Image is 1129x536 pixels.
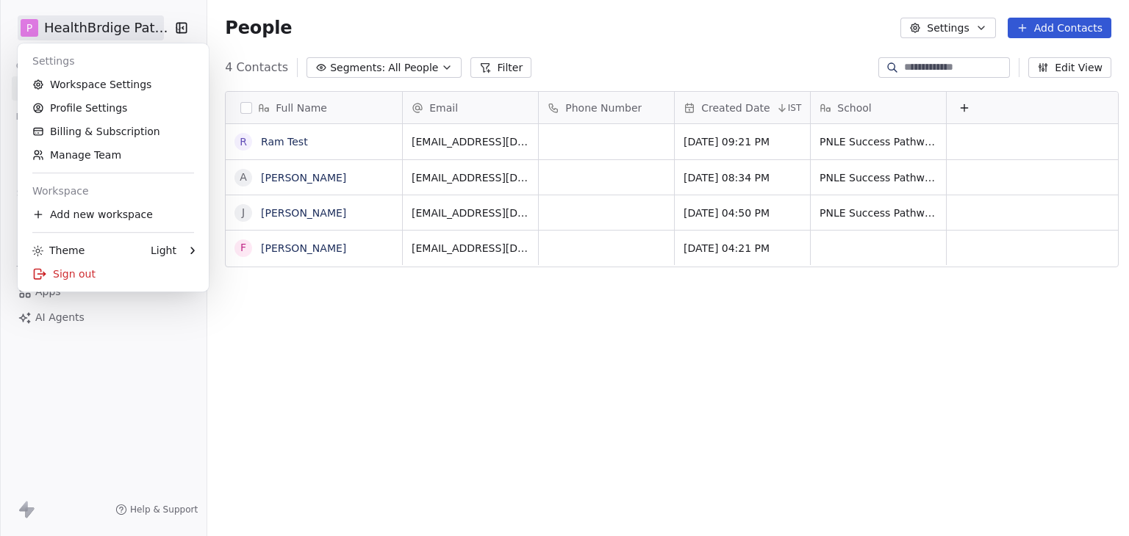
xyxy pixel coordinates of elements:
a: Profile Settings [24,96,203,120]
div: Add new workspace [24,203,203,226]
div: Settings [24,49,203,73]
div: Workspace [24,179,203,203]
div: Theme [32,243,85,258]
a: Workspace Settings [24,73,203,96]
div: Sign out [24,262,203,286]
a: Billing & Subscription [24,120,203,143]
div: Light [151,243,176,258]
a: Manage Team [24,143,203,167]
